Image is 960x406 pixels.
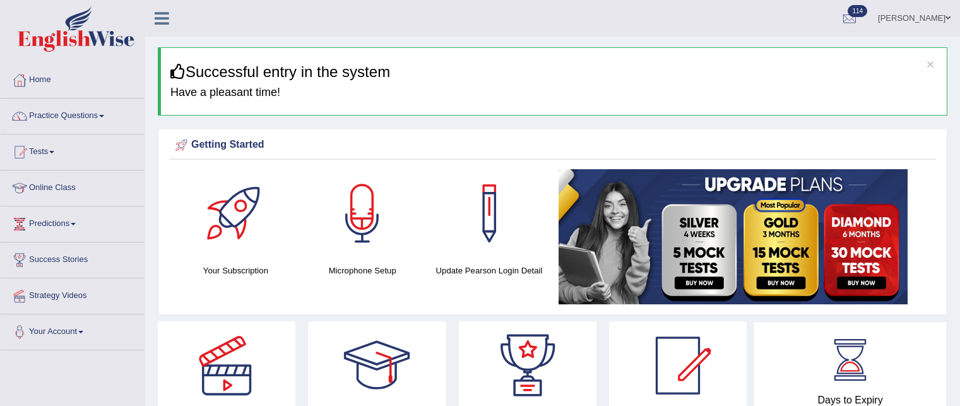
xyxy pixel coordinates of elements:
span: 114 [848,5,867,17]
img: small5.jpg [559,169,908,304]
a: Practice Questions [1,99,145,130]
a: Your Account [1,314,145,346]
h4: Update Pearson Login Detail [432,264,547,277]
a: Success Stories [1,242,145,274]
a: Strategy Videos [1,278,145,310]
div: Getting Started [172,136,933,155]
h4: Days to Expiry [767,395,933,406]
a: Tests [1,134,145,166]
button: × [927,57,934,71]
h4: Have a pleasant time! [170,87,937,99]
h3: Successful entry in the system [170,64,937,80]
h4: Your Subscription [179,264,293,277]
a: Predictions [1,206,145,238]
a: Home [1,63,145,94]
a: Online Class [1,170,145,202]
h4: Microphone Setup [305,264,420,277]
